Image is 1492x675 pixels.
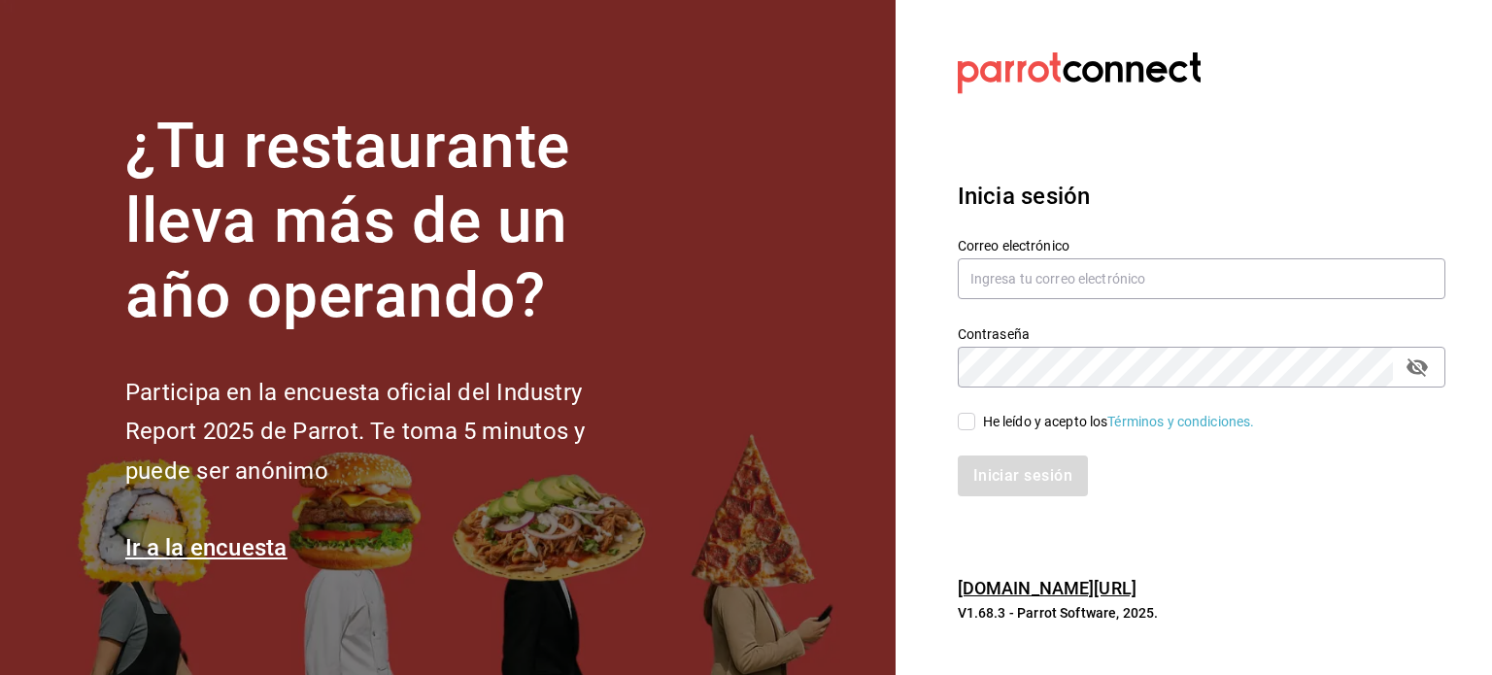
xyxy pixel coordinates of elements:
[125,110,650,333] h1: ¿Tu restaurante lleva más de un año operando?
[1107,414,1254,429] a: Términos y condiciones.
[958,603,1445,623] p: V1.68.3 - Parrot Software, 2025.
[958,327,1445,341] label: Contraseña
[125,534,288,561] a: Ir a la encuesta
[1401,351,1434,384] button: passwordField
[958,578,1136,598] a: [DOMAIN_NAME][URL]
[958,179,1445,214] h3: Inicia sesión
[958,239,1445,253] label: Correo electrónico
[983,412,1255,432] div: He leído y acepto los
[125,373,650,491] h2: Participa en la encuesta oficial del Industry Report 2025 de Parrot. Te toma 5 minutos y puede se...
[958,258,1445,299] input: Ingresa tu correo electrónico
